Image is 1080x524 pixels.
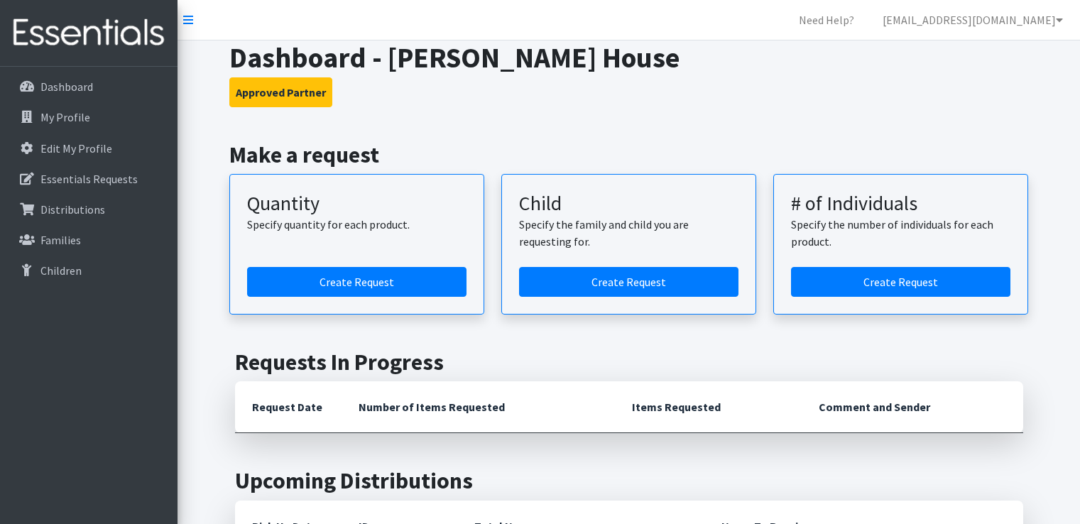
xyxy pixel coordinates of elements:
[40,141,112,155] p: Edit My Profile
[247,267,467,297] a: Create a request by quantity
[802,381,1022,433] th: Comment and Sender
[6,256,172,285] a: Children
[40,233,81,247] p: Families
[787,6,866,34] a: Need Help?
[791,267,1010,297] a: Create a request by number of individuals
[40,80,93,94] p: Dashboard
[247,216,467,233] p: Specify quantity for each product.
[235,381,342,433] th: Request Date
[235,467,1023,494] h2: Upcoming Distributions
[6,72,172,101] a: Dashboard
[342,381,616,433] th: Number of Items Requested
[6,134,172,163] a: Edit My Profile
[519,216,738,250] p: Specify the family and child you are requesting for.
[247,192,467,216] h3: Quantity
[615,381,802,433] th: Items Requested
[791,192,1010,216] h3: # of Individuals
[519,192,738,216] h3: Child
[6,165,172,193] a: Essentials Requests
[6,9,172,57] img: HumanEssentials
[519,267,738,297] a: Create a request for a child or family
[40,110,90,124] p: My Profile
[40,172,138,186] p: Essentials Requests
[229,40,1028,75] h1: Dashboard - [PERSON_NAME] House
[40,263,82,278] p: Children
[6,195,172,224] a: Distributions
[6,103,172,131] a: My Profile
[791,216,1010,250] p: Specify the number of individuals for each product.
[40,202,105,217] p: Distributions
[6,226,172,254] a: Families
[871,6,1074,34] a: [EMAIL_ADDRESS][DOMAIN_NAME]
[229,77,332,107] button: Approved Partner
[229,141,1028,168] h2: Make a request
[235,349,1023,376] h2: Requests In Progress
